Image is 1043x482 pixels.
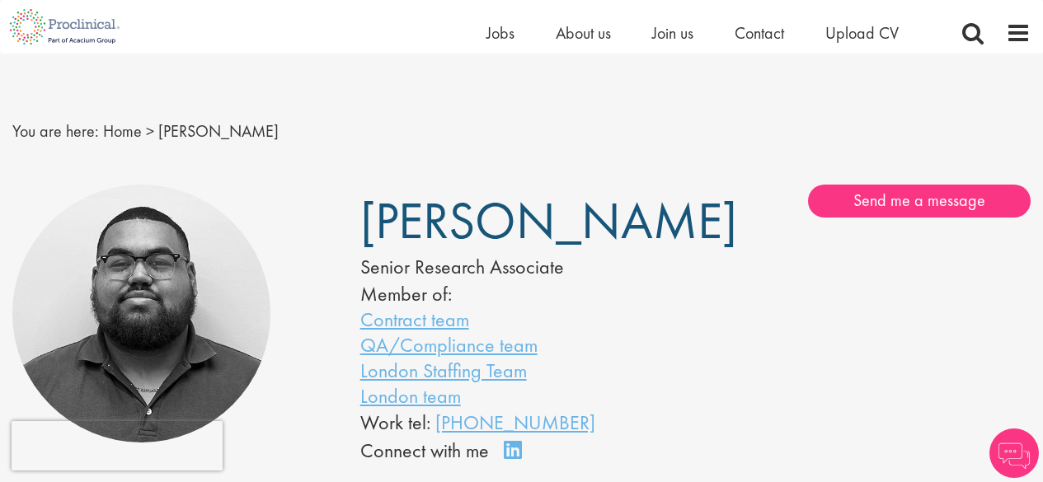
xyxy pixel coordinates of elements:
[360,332,538,358] a: QA/Compliance team
[360,383,461,409] a: London team
[735,22,784,44] a: Contact
[360,358,527,383] a: London Staffing Team
[825,22,899,44] a: Upload CV
[360,253,646,281] div: Senior Research Associate
[486,22,514,44] a: Jobs
[360,307,469,332] a: Contract team
[12,120,99,142] span: You are here:
[989,428,1039,478] img: Chatbot
[12,421,223,470] iframe: reCAPTCHA
[360,188,737,254] span: [PERSON_NAME]
[12,185,270,442] img: Ashley Bennett
[360,281,452,307] label: Member of:
[360,409,430,435] span: Work tel:
[652,22,693,44] a: Join us
[435,409,595,435] a: [PHONE_NUMBER]
[146,120,154,142] span: >
[158,120,279,142] span: [PERSON_NAME]
[808,185,1031,218] a: Send me a message
[103,120,142,142] a: breadcrumb link
[556,22,611,44] a: About us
